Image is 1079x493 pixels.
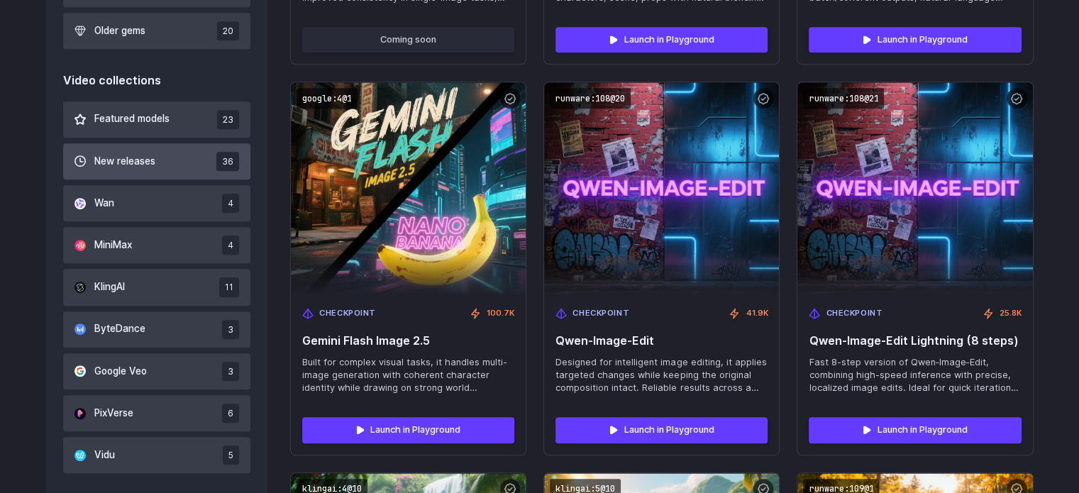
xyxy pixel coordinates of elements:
[63,269,251,305] button: KlingAI 11
[63,101,251,138] button: Featured models 23
[63,353,251,389] button: Google Veo 3
[544,82,779,296] img: Qwen‑Image‑Edit
[555,27,768,52] a: Launch in Playground
[217,21,239,40] span: 20
[94,406,133,421] span: PixVerse
[94,279,125,295] span: KlingAI
[94,321,145,337] span: ByteDance
[291,82,526,296] img: Gemini Flash Image 2.5
[319,307,376,320] span: Checkpoint
[94,196,114,211] span: Wan
[222,404,239,423] span: 6
[63,395,251,431] button: PixVerse 6
[809,27,1021,52] a: Launch in Playground
[223,445,239,465] span: 5
[555,417,768,443] a: Launch in Playground
[572,307,629,320] span: Checkpoint
[94,238,132,253] span: MiniMax
[94,23,145,39] span: Older gems
[302,356,514,394] span: Built for complex visual tasks, it handles multi-image generation with coherent character identit...
[555,356,768,394] span: Designed for intelligent image editing, it applies targeted changes while keeping the original co...
[94,154,155,170] span: New releases
[94,448,115,463] span: Vidu
[555,334,768,348] span: Qwen‑Image‑Edit
[302,27,514,52] button: Coming soon
[809,334,1021,348] span: Qwen‑Image‑Edit Lightning (8 steps)
[302,334,514,348] span: Gemini Flash Image 2.5
[809,417,1021,443] a: Launch in Playground
[219,277,239,297] span: 11
[63,72,251,90] div: Video collections
[63,143,251,179] button: New releases 36
[217,110,239,129] span: 23
[222,236,239,255] span: 4
[487,307,514,320] span: 100.7K
[222,362,239,381] span: 3
[216,152,239,171] span: 36
[63,185,251,221] button: Wan 4
[302,417,514,443] a: Launch in Playground
[222,320,239,339] span: 3
[63,227,251,263] button: MiniMax 4
[94,364,147,380] span: Google Veo
[63,437,251,473] button: Vidu 5
[222,194,239,213] span: 4
[826,307,882,320] span: Checkpoint
[746,307,768,320] span: 41.9K
[1000,307,1022,320] span: 25.8K
[297,88,358,109] code: google:4@1
[809,356,1021,394] span: Fast 8-step version of Qwen‑Image‑Edit, combining high-speed inference with precise, localized im...
[63,13,251,49] button: Older gems 20
[803,88,884,109] code: runware:108@21
[94,111,170,127] span: Featured models
[797,82,1032,296] img: Qwen‑Image‑Edit Lightning (8 steps)
[550,88,631,109] code: runware:108@20
[63,311,251,348] button: ByteDance 3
